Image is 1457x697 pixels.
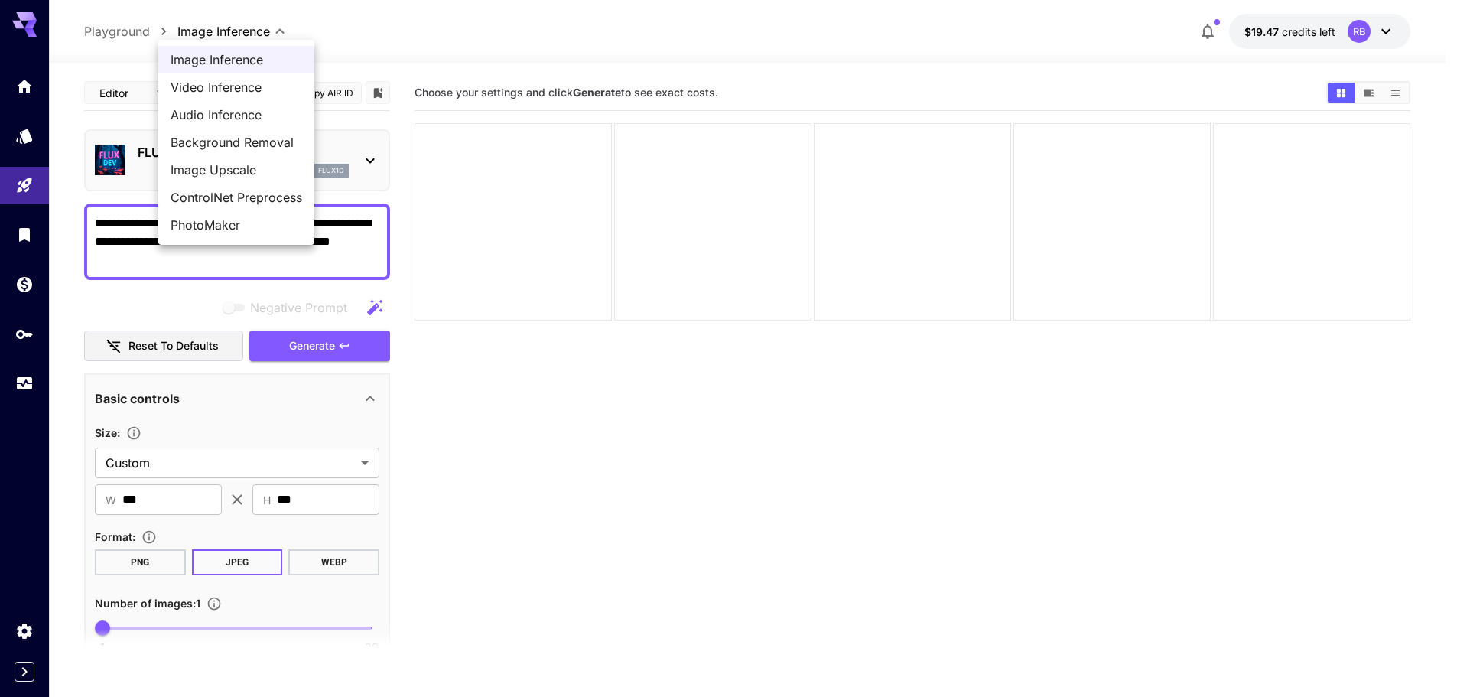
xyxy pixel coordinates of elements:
span: Image Upscale [171,161,302,179]
span: PhotoMaker [171,216,302,234]
span: Video Inference [171,78,302,96]
span: Image Inference [171,50,302,69]
span: Background Removal [171,133,302,151]
span: ControlNet Preprocess [171,188,302,207]
span: Audio Inference [171,106,302,124]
